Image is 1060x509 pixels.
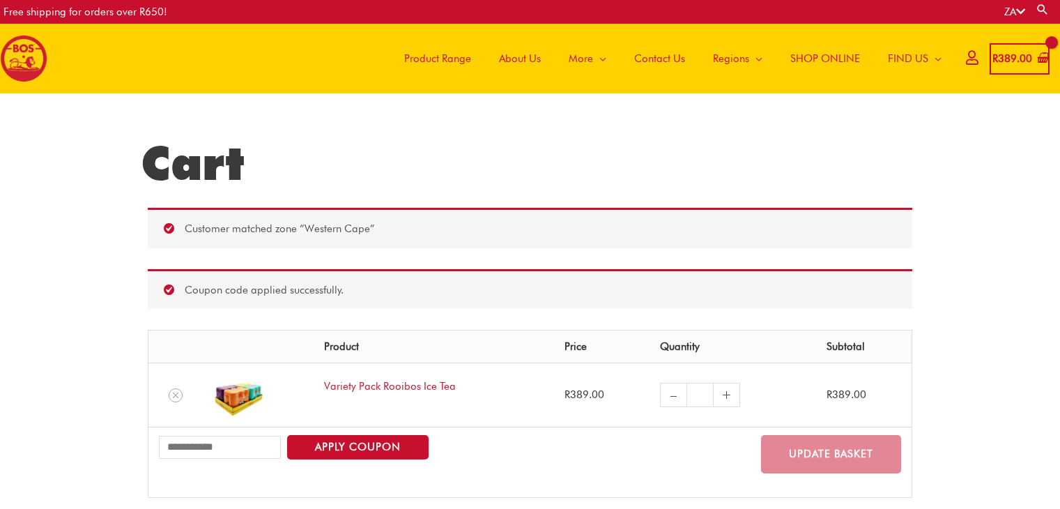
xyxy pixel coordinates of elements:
button: Update basket [761,435,901,473]
a: About Us [485,24,555,93]
a: Variety Pack Rooibos Ice Tea [324,380,456,393]
bdi: 389.00 [827,388,866,401]
span: Regions [713,38,749,79]
a: ZA [1004,6,1025,18]
bdi: 389.00 [564,388,604,401]
span: R [564,388,570,401]
span: FIND US [888,38,928,79]
a: Search button [1036,3,1050,16]
span: Product Range [404,38,471,79]
div: Coupon code applied successfully. [148,269,912,310]
a: SHOP ONLINE [776,24,874,93]
input: Product quantity [686,383,714,407]
span: About Us [499,38,541,79]
th: Quantity [650,331,816,363]
a: – [660,383,686,407]
a: Contact Us [620,24,699,93]
button: Apply coupon [287,435,429,459]
a: Regions [699,24,776,93]
span: Contact Us [634,38,685,79]
span: R [827,388,832,401]
a: View Shopping Cart, 1 items [990,43,1050,75]
a: Remove Variety Pack Rooibos Ice Tea from cart [169,388,183,402]
nav: Site Navigation [380,24,955,93]
th: Subtotal [816,331,912,363]
a: + [714,383,740,407]
th: Price [554,331,650,363]
a: Product Range [390,24,485,93]
a: More [555,24,620,93]
div: Customer matched zone “Western Cape” [148,208,912,248]
span: R [992,52,998,65]
bdi: 389.00 [992,52,1032,65]
span: SHOP ONLINE [790,38,860,79]
img: Variety Pack Rooibos Ice Tea [214,371,263,420]
span: More [569,38,593,79]
th: Product [314,331,554,363]
h1: Cart [141,135,919,191]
